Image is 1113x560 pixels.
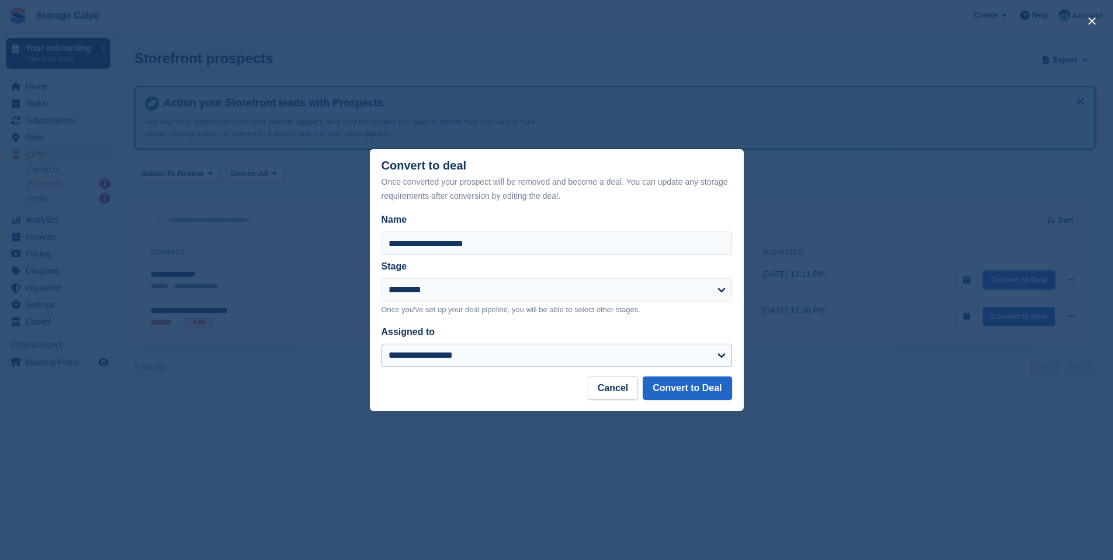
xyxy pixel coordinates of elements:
[382,261,407,271] label: Stage
[382,175,732,203] div: Once converted your prospect will be removed and become a deal. You can update any storage requir...
[382,213,732,227] label: Name
[382,304,732,316] p: Once you've set up your deal pipeline, you will be able to select other stages.
[588,376,638,400] button: Cancel
[382,327,435,337] label: Assigned to
[643,376,731,400] button: Convert to Deal
[382,159,732,203] div: Convert to deal
[1083,12,1101,30] button: close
